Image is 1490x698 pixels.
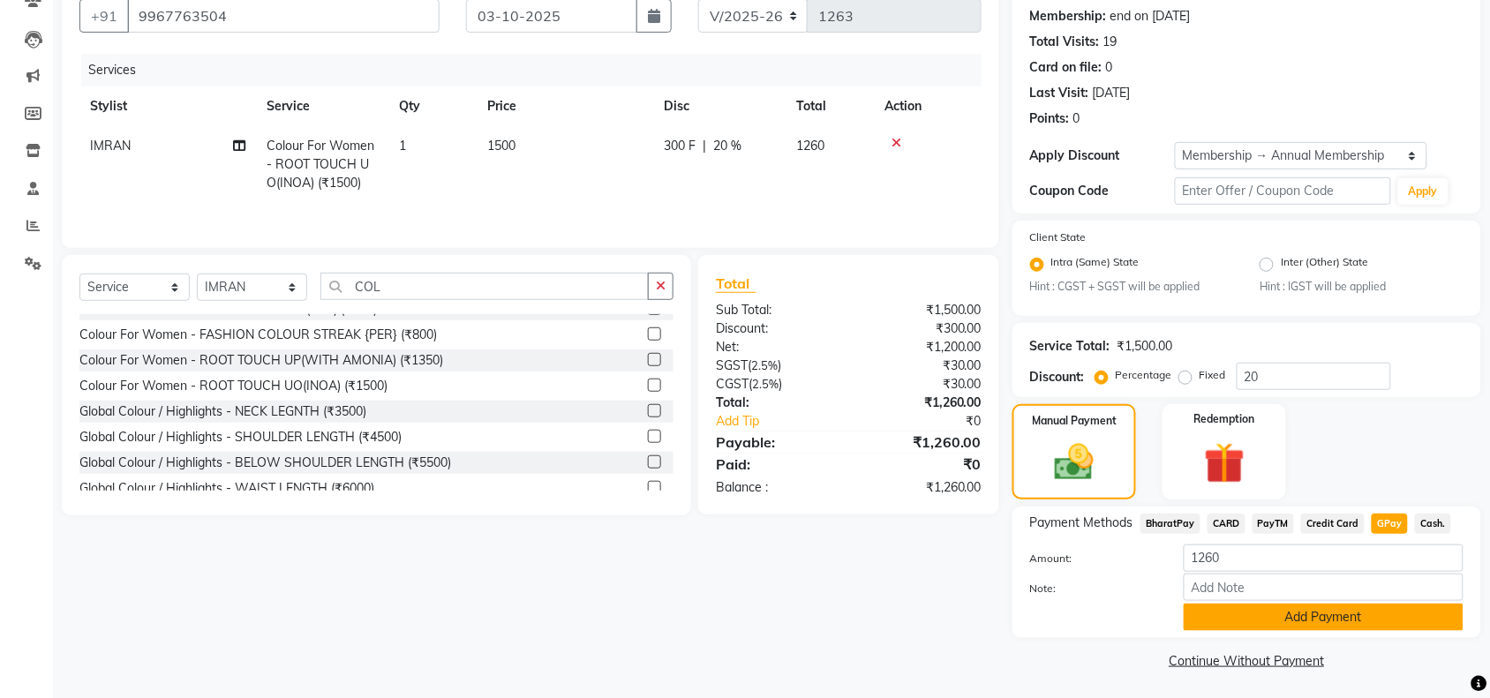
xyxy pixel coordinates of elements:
input: Amount [1184,544,1464,572]
div: ₹1,500.00 [848,301,995,319]
div: Points: [1030,109,1070,128]
button: Apply [1398,178,1449,205]
div: Global Colour / Highlights - NECK LEGNTH (₹3500) [79,402,366,421]
div: Card on file: [1030,58,1102,77]
span: CGST [716,376,749,392]
div: Membership: [1030,7,1107,26]
small: Hint : IGST will be applied [1260,279,1463,295]
div: Payable: [703,432,849,453]
div: 0 [1106,58,1113,77]
div: ₹0 [848,454,995,475]
span: 2.5% [751,358,778,372]
img: _cash.svg [1042,439,1106,484]
input: Enter Offer / Coupon Code [1175,177,1391,205]
span: Credit Card [1301,514,1365,534]
small: Hint : CGST + SGST will be applied [1030,279,1233,295]
label: Note: [1017,581,1170,597]
div: ₹300.00 [848,319,995,338]
div: 19 [1103,33,1117,51]
div: Discount: [703,319,849,338]
a: Continue Without Payment [1016,652,1478,671]
div: Discount: [1030,368,1085,387]
label: Inter (Other) State [1281,254,1368,275]
div: Service Total: [1030,337,1110,356]
label: Amount: [1017,551,1170,567]
span: 1 [399,138,406,154]
label: Fixed [1200,367,1226,383]
span: GPay [1372,514,1408,534]
th: Action [874,86,982,126]
th: Qty [388,86,477,126]
label: Intra (Same) State [1051,254,1140,275]
div: Global Colour / Highlights - SHOULDER LENGTH (₹4500) [79,428,402,447]
span: SGST [716,357,748,373]
th: Stylist [79,86,256,126]
span: PayTM [1253,514,1295,534]
span: 300 F [664,137,696,155]
div: ₹1,200.00 [848,338,995,357]
div: Global Colour / Highlights - WAIST LENGTH (₹6000) [79,479,374,498]
span: BharatPay [1140,514,1200,534]
div: Total Visits: [1030,33,1100,51]
button: Add Payment [1184,604,1464,631]
th: Total [786,86,874,126]
input: Add Note [1184,574,1464,601]
div: ₹30.00 [848,375,995,394]
div: Colour For Women - ROOT TOUCH UO(INOA) (₹1500) [79,377,388,395]
div: Apply Discount [1030,146,1175,165]
span: | [703,137,706,155]
span: CARD [1208,514,1245,534]
span: IMRAN [90,138,131,154]
label: Percentage [1116,367,1172,383]
span: 1500 [487,138,515,154]
div: 0 [1073,109,1080,128]
span: 1260 [796,138,824,154]
div: Sub Total: [703,301,849,319]
div: Colour For Women - ROOT TOUCH UP(WITH AMONIA) (₹1350) [79,351,443,370]
span: 20 % [713,137,741,155]
img: _gift.svg [1192,438,1258,488]
div: ₹1,260.00 [848,478,995,497]
span: Colour For Women - ROOT TOUCH UO(INOA) (₹1500) [267,138,374,191]
div: Coupon Code [1030,182,1175,200]
div: Colour For Women - FASHION COLOUR STREAK {PER} (₹800) [79,326,437,344]
div: ( ) [703,357,849,375]
div: ( ) [703,375,849,394]
div: Paid: [703,454,849,475]
div: Global Colour / Highlights - BELOW SHOULDER LENGTH (₹5500) [79,454,451,472]
a: Add Tip [703,412,873,431]
div: end on [DATE] [1110,7,1191,26]
div: [DATE] [1093,84,1131,102]
th: Price [477,86,653,126]
div: ₹1,260.00 [848,394,995,412]
div: ₹1,500.00 [1117,337,1173,356]
label: Manual Payment [1032,413,1117,429]
span: 2.5% [752,377,779,391]
label: Client State [1030,229,1087,245]
div: ₹30.00 [848,357,995,375]
span: Total [716,274,756,293]
span: Cash. [1415,514,1451,534]
div: Net: [703,338,849,357]
div: ₹0 [873,412,995,431]
div: Last Visit: [1030,84,1089,102]
th: Service [256,86,388,126]
input: Search or Scan [320,273,649,300]
div: Services [81,54,995,86]
span: Payment Methods [1030,514,1133,532]
div: ₹1,260.00 [848,432,995,453]
label: Redemption [1194,411,1255,427]
div: Balance : [703,478,849,497]
th: Disc [653,86,786,126]
div: Total: [703,394,849,412]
